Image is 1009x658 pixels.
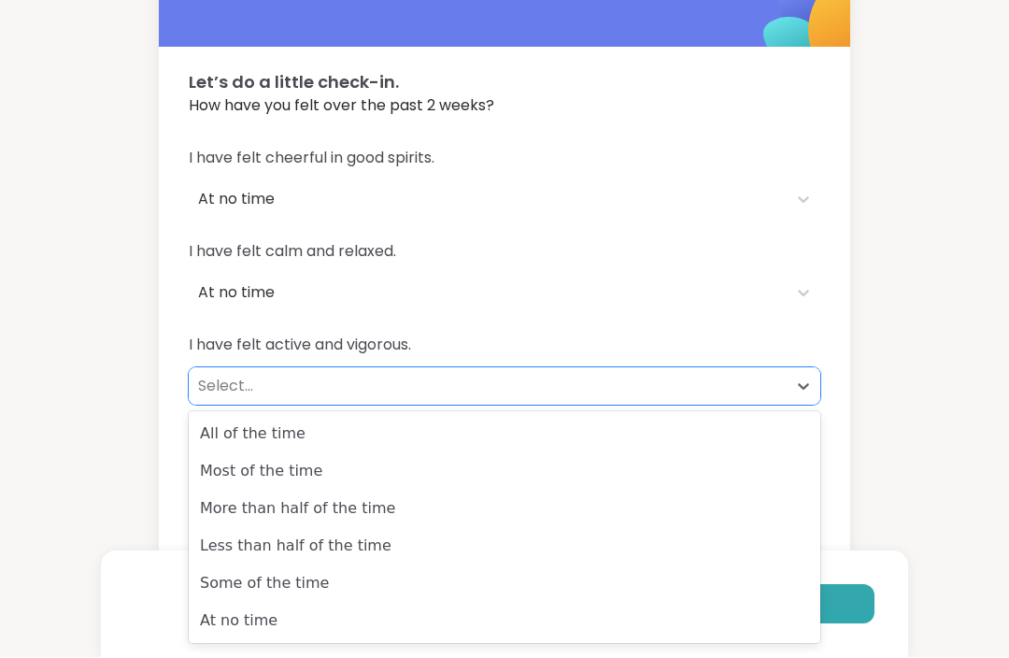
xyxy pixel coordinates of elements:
div: Less than half of the time [189,528,820,565]
div: Select... [198,376,777,398]
span: I have felt calm and relaxed. [189,241,820,264]
div: At no time [198,189,777,211]
span: How have you felt over the past 2 weeks? [189,95,820,118]
span: I have felt cheerful in good spirits. [189,148,820,170]
div: Most of the time [189,453,820,491]
div: At no time [189,603,820,640]
div: More than half of the time [189,491,820,528]
span: I have felt active and vigorous. [189,335,820,357]
div: At no time [198,282,777,305]
div: Some of the time [189,565,820,603]
div: All of the time [189,416,820,453]
span: Let’s do a little check-in. [189,70,820,95]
